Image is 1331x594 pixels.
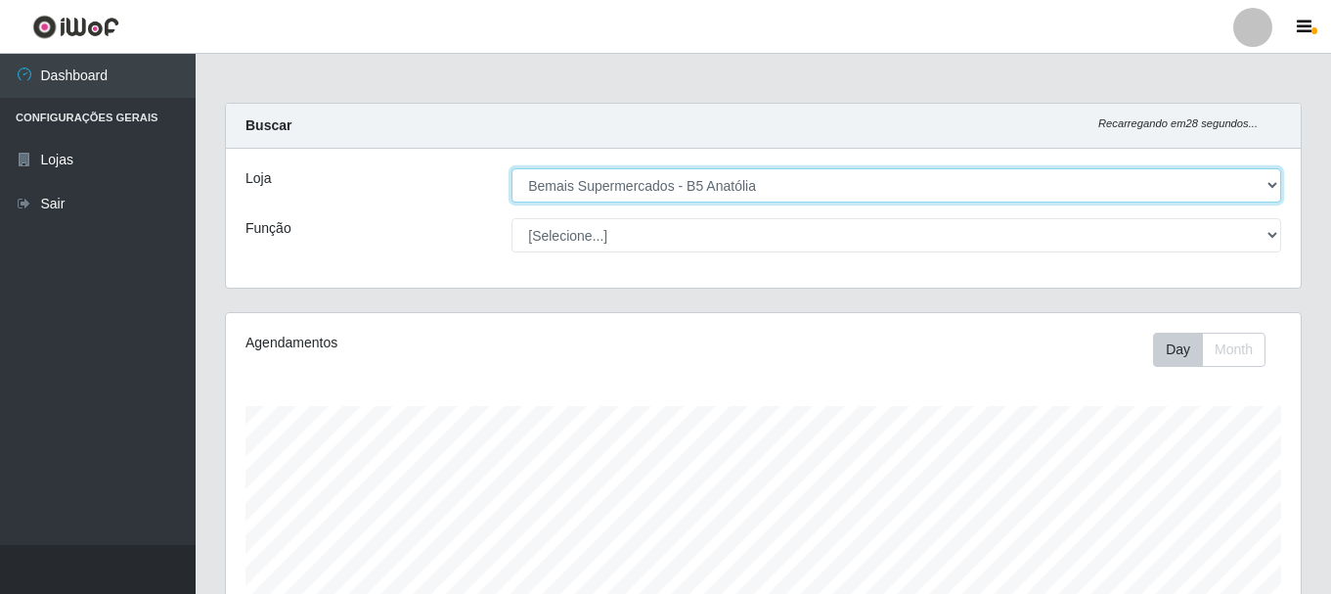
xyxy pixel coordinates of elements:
[245,117,291,133] strong: Buscar
[245,168,271,189] label: Loja
[1098,117,1258,129] i: Recarregando em 28 segundos...
[32,15,119,39] img: CoreUI Logo
[1153,333,1281,367] div: Toolbar with button groups
[1153,333,1265,367] div: First group
[1153,333,1203,367] button: Day
[1202,333,1265,367] button: Month
[245,218,291,239] label: Função
[245,333,660,353] div: Agendamentos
